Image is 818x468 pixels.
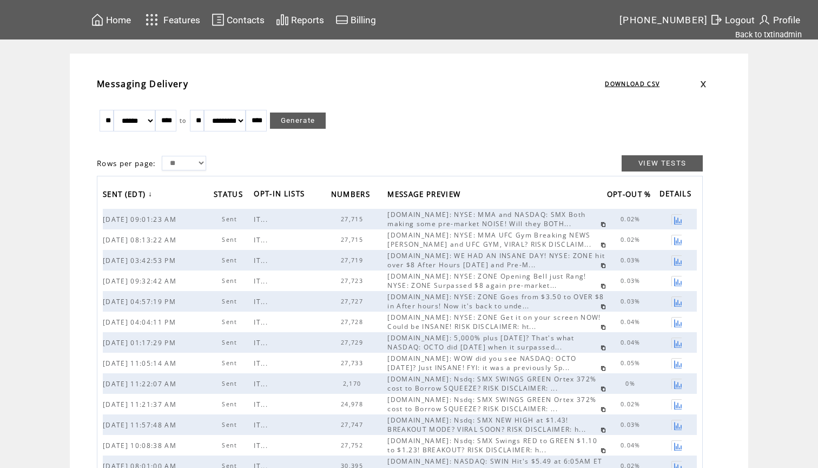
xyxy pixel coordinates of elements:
[254,215,271,224] span: IT...
[222,277,240,285] span: Sent
[387,186,466,204] a: MESSAGE PREVIEW
[708,11,756,28] a: Logout
[222,215,240,223] span: Sent
[621,339,643,346] span: 0.04%
[341,298,366,305] span: 27,727
[103,420,179,430] span: [DATE] 11:57:48 AM
[387,272,586,290] span: [DOMAIN_NAME]: NYSE: ZONE Opening Bell just Rang! NYSE: ZONE Surpassed $8 again pre-market...
[621,298,643,305] span: 0.03%
[103,297,179,306] span: [DATE] 04:57:19 PM
[334,11,378,28] a: Billing
[222,298,240,305] span: Sent
[341,400,366,408] span: 24,978
[341,256,366,264] span: 27,719
[222,236,240,243] span: Sent
[607,186,657,204] a: OPT-OUT %
[621,400,643,408] span: 0.02%
[387,292,604,311] span: [DOMAIN_NAME]: NYSE: ZONE Goes from $3.50 to OVER $8 in After hours! Now it's back to unde...
[163,15,200,25] span: Features
[103,215,179,224] span: [DATE] 09:01:23 AM
[710,13,723,27] img: exit.svg
[214,187,246,205] span: STATUS
[387,395,596,413] span: [DOMAIN_NAME]: Nsdq: SMX SWINGS GREEN Ortex 372% cost to Borrow SQUEEZE? RISK DISCLAIMER: ...
[619,15,708,25] span: [PHONE_NUMBER]
[335,13,348,27] img: creidtcard.svg
[341,277,366,285] span: 27,723
[341,359,366,367] span: 27,733
[141,9,202,30] a: Features
[103,338,179,347] span: [DATE] 01:17:29 PM
[341,339,366,346] span: 27,729
[97,159,156,168] span: Rows per page:
[621,318,643,326] span: 0.04%
[254,441,271,450] span: IT...
[222,400,240,408] span: Sent
[222,256,240,264] span: Sent
[214,186,248,204] a: STATUS
[91,13,104,27] img: home.svg
[142,11,161,29] img: features.svg
[331,187,373,205] span: NUMBERS
[97,78,188,90] span: Messaging Delivery
[387,230,594,249] span: [DOMAIN_NAME]: NYSE: MMA UFC Gym Breaking NEWS [PERSON_NAME] and UFC GYM, VIRAL? RISK DISCLAIM...
[254,256,271,265] span: IT...
[227,15,265,25] span: Contacts
[254,379,271,388] span: IT...
[621,236,643,243] span: 0.02%
[254,420,271,430] span: IT...
[387,374,596,393] span: [DOMAIN_NAME]: Nsdq: SMX SWINGS GREEN Ortex 372% cost to Borrow SQUEEZE? RISK DISCLAIMER: ...
[387,436,597,454] span: [DOMAIN_NAME]: Nsdq: SMX Swings RED to GREEN $1.10 to $1.23! BREAKOUT? RISK DISCLAIMER: h...
[222,421,240,429] span: Sent
[735,30,802,39] a: Back to txtinadmin
[341,421,366,429] span: 27,747
[254,400,271,409] span: IT...
[180,117,187,124] span: to
[621,441,643,449] span: 0.04%
[387,333,574,352] span: [DOMAIN_NAME]: 5,000% plus [DATE]? That's what NASDAQ: OCTO did [DATE] when it surpassed...
[103,256,179,265] span: [DATE] 03:42:53 PM
[621,256,643,264] span: 0.03%
[621,359,643,367] span: 0.05%
[607,187,654,205] span: OPT-OUT %
[387,187,463,205] span: MESSAGE PREVIEW
[254,186,307,204] span: OPT-IN LISTS
[254,235,271,245] span: IT...
[254,318,271,327] span: IT...
[103,379,179,388] span: [DATE] 11:22:07 AM
[341,441,366,449] span: 27,752
[103,441,179,450] span: [DATE] 10:08:38 AM
[222,380,240,387] span: Sent
[254,338,271,347] span: IT...
[254,297,271,306] span: IT...
[222,318,240,326] span: Sent
[343,380,364,387] span: 2,170
[222,339,240,346] span: Sent
[387,251,605,269] span: [DOMAIN_NAME]: WE HAD AN INSANE DAY! NYSE: ZONE hit over $8 After Hours [DATE] and Pre-M...
[625,380,638,387] span: 0%
[106,15,131,25] span: Home
[605,80,659,88] a: DOWNLOAD CSV
[222,359,240,367] span: Sent
[103,187,148,205] span: SENT (EDT)
[254,359,271,368] span: IT...
[387,313,601,331] span: [DOMAIN_NAME]: NYSE: ZONE Get it on your screen NOW! Could be INSANE! RISK DISCLAIMER: ht...
[103,276,179,286] span: [DATE] 09:32:42 AM
[773,15,800,25] span: Profile
[341,236,366,243] span: 27,715
[254,276,271,286] span: IT...
[387,210,585,228] span: [DOMAIN_NAME]: NYSE: MMA and NASDAQ: SMX Both making some pre-market NOISE! Will they BOTH...
[210,11,266,28] a: Contacts
[621,215,643,223] span: 0.02%
[341,318,366,326] span: 27,728
[89,11,133,28] a: Home
[758,13,771,27] img: profile.svg
[725,15,755,25] span: Logout
[103,186,155,204] a: SENT (EDT)↓
[351,15,376,25] span: Billing
[274,11,326,28] a: Reports
[291,15,324,25] span: Reports
[103,235,179,245] span: [DATE] 08:13:22 AM
[270,113,326,129] a: Generate
[103,318,179,327] span: [DATE] 04:04:11 PM
[756,11,802,28] a: Profile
